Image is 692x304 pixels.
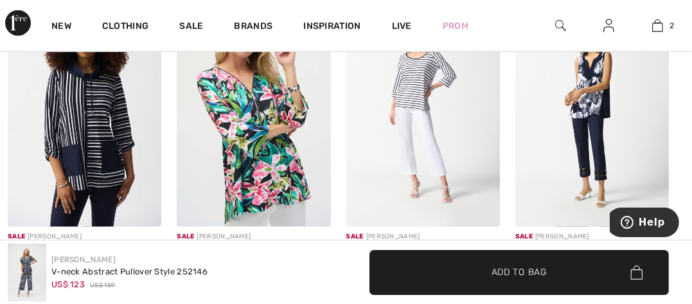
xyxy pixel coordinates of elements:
[51,21,71,34] a: New
[51,265,208,278] div: V-neck Abstract Pullover Style 252146
[443,19,468,33] a: Prom
[603,18,614,33] img: My Info
[235,21,273,34] a: Brands
[670,20,674,31] span: 2
[51,255,116,264] a: [PERSON_NAME]
[555,18,566,33] img: search the website
[652,18,663,33] img: My Bag
[346,233,364,240] span: Sale
[634,18,681,33] a: 2
[8,233,25,240] span: Sale
[177,232,330,242] div: [PERSON_NAME]
[369,250,670,295] button: Add to Bag
[303,21,360,34] span: Inspiration
[8,244,46,301] img: V-neck Abstract Pullover Style 252146
[8,232,161,242] div: [PERSON_NAME]
[177,233,194,240] span: Sale
[179,21,203,34] a: Sale
[630,265,643,280] img: Bag.svg
[346,232,500,242] div: [PERSON_NAME]
[515,232,669,242] div: [PERSON_NAME]
[51,280,85,289] span: US$ 123
[492,265,547,279] span: Add to Bag
[102,21,148,34] a: Clothing
[90,281,115,291] span: US$ 189
[593,18,625,34] a: Sign In
[610,208,679,240] iframe: Opens a widget where you can find more information
[515,233,533,240] span: Sale
[5,10,31,36] img: 1ère Avenue
[392,19,412,33] a: Live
